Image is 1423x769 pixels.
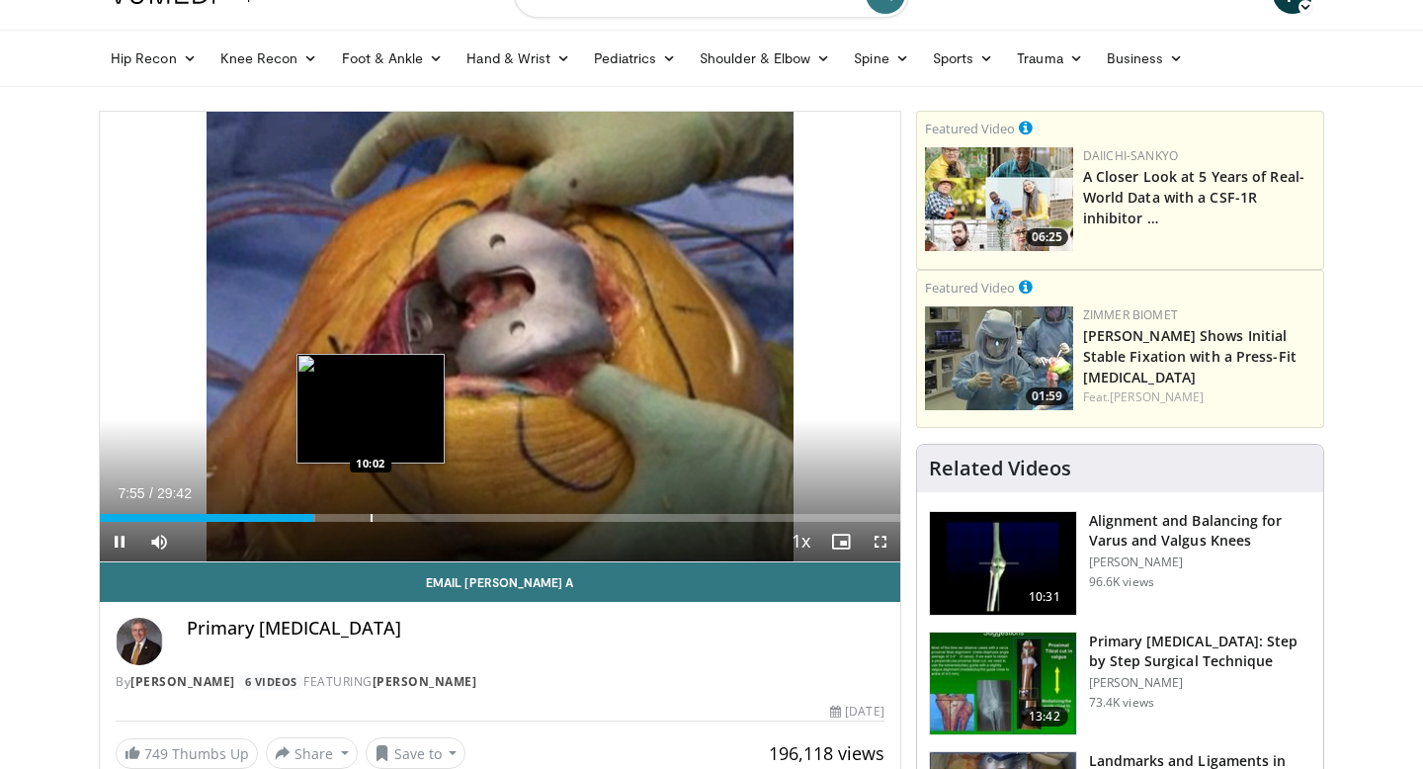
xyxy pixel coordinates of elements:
a: Zimmer Biomet [1083,306,1178,323]
span: 29:42 [157,485,192,501]
a: Foot & Ankle [330,39,456,78]
a: Email [PERSON_NAME] A [100,562,900,602]
a: Hip Recon [99,39,209,78]
a: Business [1095,39,1196,78]
button: Playback Rate [782,522,821,561]
p: [PERSON_NAME] [1089,675,1311,691]
span: 10:31 [1021,587,1068,607]
button: Fullscreen [861,522,900,561]
img: image.jpeg [296,354,445,464]
img: 93c22cae-14d1-47f0-9e4a-a244e824b022.png.150x105_q85_crop-smart_upscale.jpg [925,147,1073,251]
img: 6bc46ad6-b634-4876-a934-24d4e08d5fac.150x105_q85_crop-smart_upscale.jpg [925,306,1073,410]
span: / [149,485,153,501]
a: Pediatrics [582,39,688,78]
div: By FEATURING [116,673,884,691]
h4: Primary [MEDICAL_DATA] [187,618,884,640]
a: [PERSON_NAME] [130,673,235,690]
a: Spine [842,39,920,78]
a: 13:42 Primary [MEDICAL_DATA]: Step by Step Surgical Technique [PERSON_NAME] 73.4K views [929,632,1311,736]
p: 73.4K views [1089,695,1154,711]
a: 01:59 [925,306,1073,410]
button: Enable picture-in-picture mode [821,522,861,561]
span: 06:25 [1026,228,1068,246]
a: Hand & Wrist [455,39,582,78]
button: Pause [100,522,139,561]
a: Sports [921,39,1006,78]
a: Trauma [1005,39,1095,78]
span: 196,118 views [769,741,884,765]
a: 749 Thumbs Up [116,738,258,769]
a: [PERSON_NAME] [373,673,477,690]
span: 7:55 [118,485,144,501]
h3: Primary [MEDICAL_DATA]: Step by Step Surgical Technique [1089,632,1311,671]
div: Progress Bar [100,514,900,522]
img: Avatar [116,618,163,665]
img: 38523_0000_3.png.150x105_q85_crop-smart_upscale.jpg [930,512,1076,615]
span: 749 [144,744,168,763]
a: Daiichi-Sankyo [1083,147,1178,164]
div: [DATE] [830,703,883,721]
a: 06:25 [925,147,1073,251]
small: Featured Video [925,120,1015,137]
a: [PERSON_NAME] Shows Initial Stable Fixation with a Press-Fit [MEDICAL_DATA] [1083,326,1297,386]
span: 01:59 [1026,387,1068,405]
p: 96.6K views [1089,574,1154,590]
button: Save to [366,737,466,769]
div: Feat. [1083,388,1315,406]
button: Mute [139,522,179,561]
a: [PERSON_NAME] [1110,388,1204,405]
small: Featured Video [925,279,1015,297]
a: Knee Recon [209,39,330,78]
a: 10:31 Alignment and Balancing for Varus and Valgus Knees [PERSON_NAME] 96.6K views [929,511,1311,616]
img: oa8B-rsjN5HfbTbX5hMDoxOjB1O5lLKx_1.150x105_q85_crop-smart_upscale.jpg [930,633,1076,735]
p: [PERSON_NAME] [1089,555,1311,570]
h3: Alignment and Balancing for Varus and Valgus Knees [1089,511,1311,551]
button: Share [266,737,358,769]
a: A Closer Look at 5 Years of Real-World Data with a CSF-1R inhibitor … [1083,167,1304,227]
video-js: Video Player [100,112,900,562]
a: Shoulder & Elbow [688,39,842,78]
h4: Related Videos [929,457,1071,480]
span: 13:42 [1021,707,1068,726]
a: 6 Videos [238,674,303,691]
